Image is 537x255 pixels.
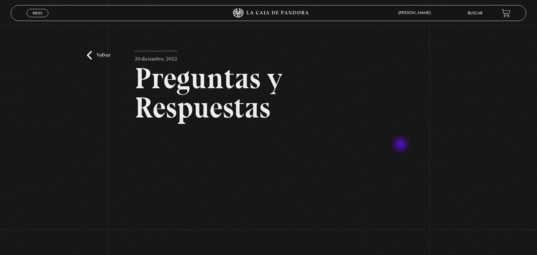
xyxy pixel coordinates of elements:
[30,17,45,21] span: Cerrar
[32,11,43,15] span: Menu
[87,51,110,60] a: Volver
[502,9,510,18] a: View your shopping cart
[468,11,483,15] a: Buscar
[135,64,403,122] h2: Preguntas y Respuestas
[135,51,177,64] p: 20 diciembre, 2022
[395,11,437,15] span: [PERSON_NAME]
